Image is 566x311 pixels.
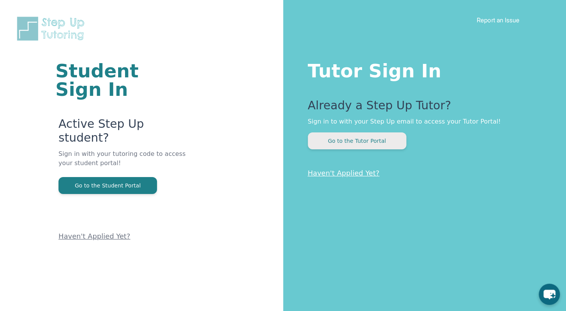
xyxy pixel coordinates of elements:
[308,117,536,126] p: Sign in to with your Step Up email to access your Tutor Portal!
[308,99,536,117] p: Already a Step Up Tutor?
[308,59,536,80] h1: Tutor Sign In
[58,149,191,177] p: Sign in with your tutoring code to access your student portal!
[58,182,157,189] a: Go to the Student Portal
[58,232,130,240] a: Haven't Applied Yet?
[55,62,191,99] h1: Student Sign In
[539,284,560,305] button: chat-button
[58,177,157,194] button: Go to the Student Portal
[308,169,380,177] a: Haven't Applied Yet?
[308,132,406,149] button: Go to the Tutor Portal
[15,15,89,42] img: Step Up Tutoring horizontal logo
[477,16,519,24] a: Report an Issue
[58,117,191,149] p: Active Step Up student?
[308,137,406,144] a: Go to the Tutor Portal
